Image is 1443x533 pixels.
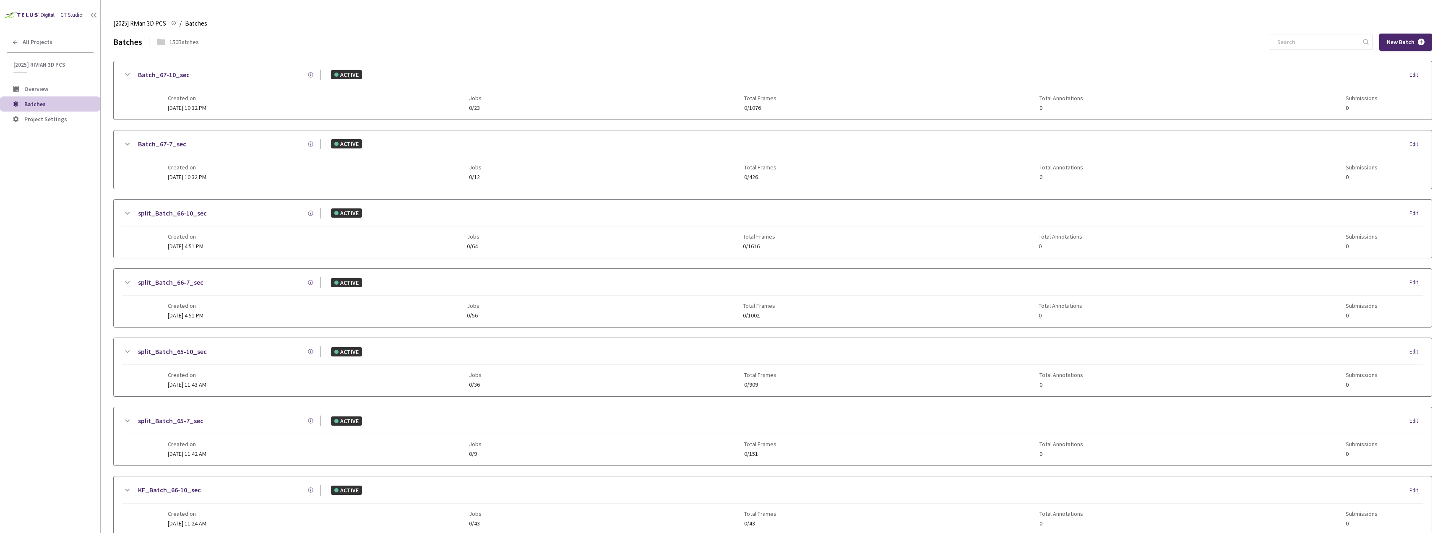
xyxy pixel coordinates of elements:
[114,338,1432,396] div: split_Batch_65-10_secACTIVEEditCreated on[DATE] 11:43 AMJobs0/36Total Frames0/909Total Annotation...
[1039,451,1083,457] span: 0
[23,39,52,46] span: All Projects
[113,35,142,48] div: Batches
[113,18,166,29] span: [2025] Rivian 3D PCS
[469,451,482,457] span: 0/9
[1039,95,1083,101] span: Total Annotations
[1346,451,1378,457] span: 0
[138,346,207,357] a: split_Batch_65-10_sec
[168,104,206,112] span: [DATE] 10:32 PM
[168,302,203,309] span: Created on
[24,115,67,123] span: Project Settings
[744,164,776,171] span: Total Frames
[331,139,362,148] div: ACTIVE
[1346,95,1378,101] span: Submissions
[1039,441,1083,447] span: Total Annotations
[744,441,776,447] span: Total Frames
[331,208,362,218] div: ACTIVE
[331,347,362,356] div: ACTIVE
[331,70,362,79] div: ACTIVE
[114,130,1432,189] div: Batch_67-7_secACTIVEEditCreated on[DATE] 10:32 PMJobs0/12Total Frames0/426Total Annotations0Submi...
[743,233,775,240] span: Total Frames
[114,269,1432,327] div: split_Batch_66-7_secACTIVEEditCreated on[DATE] 4:51 PMJobs0/56Total Frames0/1002Total Annotations...
[168,95,206,101] span: Created on
[185,18,207,29] span: Batches
[114,61,1432,120] div: Batch_67-10_secACTIVEEditCreated on[DATE] 10:32 PMJobs0/23Total Frames0/1076Total Annotations0Sub...
[1409,140,1423,148] div: Edit
[24,85,48,93] span: Overview
[114,407,1432,465] div: split_Batch_65-7_secACTIVEEditCreated on[DATE] 11:42 AMJobs0/9Total Frames0/151Total Annotations0...
[1346,441,1378,447] span: Submissions
[168,510,206,517] span: Created on
[168,381,206,388] span: [DATE] 11:43 AM
[114,200,1432,258] div: split_Batch_66-10_secACTIVEEditCreated on[DATE] 4:51 PMJobs0/64Total Frames0/1616Total Annotation...
[743,302,775,309] span: Total Frames
[1346,243,1378,250] span: 0
[168,450,206,458] span: [DATE] 11:42 AM
[1039,105,1083,111] span: 0
[168,441,206,447] span: Created on
[1409,486,1423,495] div: Edit
[13,61,89,68] span: [2025] Rivian 3D PCS
[1409,417,1423,425] div: Edit
[467,312,479,319] span: 0/56
[1039,520,1083,527] span: 0
[1346,312,1378,319] span: 0
[138,139,186,149] a: Batch_67-7_sec
[1039,510,1083,517] span: Total Annotations
[168,233,203,240] span: Created on
[467,233,479,240] span: Jobs
[744,105,776,111] span: 0/1076
[1346,164,1378,171] span: Submissions
[744,372,776,378] span: Total Frames
[1039,382,1083,388] span: 0
[138,208,207,218] a: split_Batch_66-10_sec
[743,243,775,250] span: 0/1616
[331,416,362,426] div: ACTIVE
[469,510,482,517] span: Jobs
[180,18,182,29] li: /
[1039,243,1082,250] span: 0
[331,278,362,287] div: ACTIVE
[1346,174,1378,180] span: 0
[1409,278,1423,287] div: Edit
[1346,382,1378,388] span: 0
[1346,510,1378,517] span: Submissions
[168,520,206,527] span: [DATE] 11:24 AM
[168,164,206,171] span: Created on
[168,242,203,250] span: [DATE] 4:51 PM
[1039,372,1083,378] span: Total Annotations
[1039,233,1082,240] span: Total Annotations
[469,520,482,527] span: 0/43
[744,520,776,527] span: 0/43
[169,37,199,47] div: 150 Batches
[138,277,203,288] a: split_Batch_66-7_sec
[744,95,776,101] span: Total Frames
[467,243,479,250] span: 0/64
[1346,105,1378,111] span: 0
[1346,233,1378,240] span: Submissions
[1346,302,1378,309] span: Submissions
[744,510,776,517] span: Total Frames
[743,312,775,319] span: 0/1002
[469,164,482,171] span: Jobs
[1346,372,1378,378] span: Submissions
[469,372,482,378] span: Jobs
[1409,348,1423,356] div: Edit
[60,11,83,19] div: GT Studio
[744,451,776,457] span: 0/151
[1039,302,1082,309] span: Total Annotations
[138,70,190,80] a: Batch_67-10_sec
[469,382,482,388] span: 0/36
[168,173,206,181] span: [DATE] 10:32 PM
[138,485,201,495] a: KF_Batch_66-10_sec
[1039,164,1083,171] span: Total Annotations
[168,312,203,319] span: [DATE] 4:51 PM
[469,174,482,180] span: 0/12
[467,302,479,309] span: Jobs
[1039,312,1082,319] span: 0
[744,174,776,180] span: 0/426
[1346,520,1378,527] span: 0
[469,95,482,101] span: Jobs
[1039,174,1083,180] span: 0
[1272,34,1362,49] input: Search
